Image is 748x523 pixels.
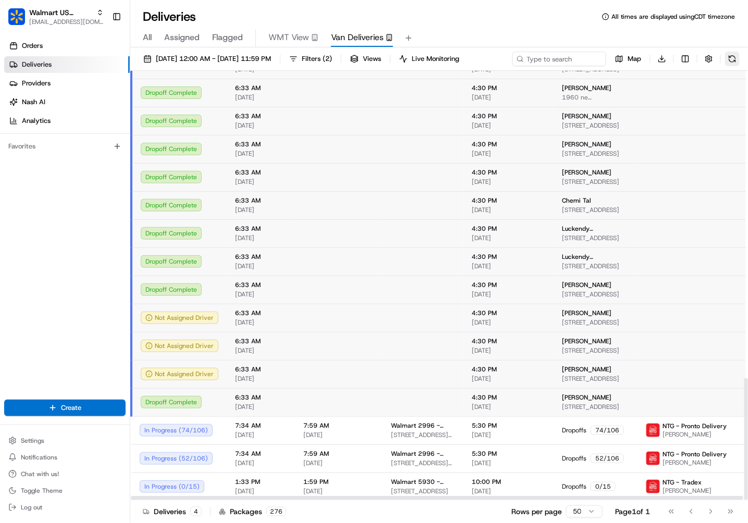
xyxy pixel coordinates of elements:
span: 1:33 PM [235,478,287,486]
span: [STREET_ADDRESS] [562,121,629,130]
span: 4:30 PM [472,281,545,289]
span: Orders [22,41,43,51]
button: Views [346,52,386,66]
img: images [646,452,660,465]
input: Type to search [512,52,606,66]
img: images [646,480,660,493]
span: NTG - Pronto Delivery [663,450,727,458]
span: [PERSON_NAME] [663,430,727,439]
span: [STREET_ADDRESS][PERSON_NAME] [391,459,455,467]
span: 6:33 AM [235,168,287,177]
span: 6:33 AM [235,140,287,148]
span: [STREET_ADDRESS] [562,403,629,411]
span: [DATE] [472,206,545,214]
span: [DATE] [472,487,545,495]
button: Not Assigned Driver [141,312,218,324]
span: [DATE] [303,459,374,467]
div: 52 / 106 [591,454,624,463]
div: 💻 [88,152,96,160]
span: [DATE] [472,459,545,467]
span: 6:33 AM [235,281,287,289]
button: Start new chat [177,102,190,115]
span: 5:30 PM [472,421,545,430]
span: 6:33 AM [235,112,287,120]
a: Deliveries [4,56,130,73]
span: Knowledge Base [21,151,80,161]
span: Assigned [164,31,200,44]
span: Chat with us! [21,470,59,478]
button: Not Assigned Driver [141,368,218,380]
span: [STREET_ADDRESS] [562,262,629,270]
span: 6:33 AM [235,365,287,373]
span: [DATE] [235,375,287,383]
span: [DATE] [472,346,545,355]
span: 4:30 PM [472,140,545,148]
button: Filters(2) [285,52,337,66]
span: 1960 ne [STREET_ADDRESS] [562,93,629,102]
span: [DATE] [303,487,374,495]
div: 74 / 106 [591,426,624,435]
button: Live Monitoring [395,52,464,66]
span: [DATE] [235,290,287,298]
span: [DATE] [472,318,545,327]
span: [DATE] [472,403,545,411]
div: 4 [190,507,202,516]
div: Favorites [4,138,126,155]
span: [STREET_ADDRESS] [562,290,629,298]
span: Flagged [212,31,243,44]
span: 4:30 PM [472,337,545,345]
div: Deliveries [143,506,202,517]
span: [DATE] [235,262,287,270]
button: Create [4,400,126,416]
span: Walmart 2996 - [GEOGRAPHIC_DATA], [GEOGRAPHIC_DATA] [391,421,455,430]
input: Clear [27,67,172,78]
span: [DATE] [472,93,545,102]
span: 4:30 PM [472,84,545,92]
div: Start new chat [35,99,171,109]
button: Toggle Theme [4,483,126,498]
button: Chat with us! [4,467,126,481]
span: [STREET_ADDRESS] [562,178,629,186]
span: NTG - Pronto Delivery [663,422,727,430]
span: Toggle Theme [21,487,63,495]
span: [DATE] [472,121,545,130]
span: [DATE] [235,403,287,411]
span: [PERSON_NAME] [562,337,611,345]
span: [DATE] [235,459,287,467]
span: 6:33 AM [235,393,287,402]
span: Nash AI [22,97,45,107]
span: Map [628,54,641,64]
span: API Documentation [99,151,167,161]
div: 0 / 15 [591,482,616,491]
img: Nash [10,10,31,31]
button: Refresh [725,52,740,66]
span: 6:33 AM [235,196,287,205]
span: 4:30 PM [472,225,545,233]
span: [DATE] [472,262,545,270]
span: [DATE] [472,234,545,242]
div: 276 [266,507,286,516]
span: [DATE] [472,375,545,383]
span: [PERSON_NAME] [562,168,611,177]
span: Providers [22,79,51,88]
span: 4:30 PM [472,112,545,120]
span: WMT View [268,31,309,44]
span: [DATE] [472,431,545,439]
span: [PERSON_NAME] [663,487,712,495]
span: [DATE] [472,178,545,186]
span: [DATE] [235,178,287,186]
span: Walmart US Stores [29,7,92,18]
span: Walmart 2996 - [GEOGRAPHIC_DATA], [GEOGRAPHIC_DATA] [391,450,455,458]
span: Walmart 5930 - [GEOGRAPHIC_DATA], [GEOGRAPHIC_DATA] [391,478,455,486]
span: [DATE] [235,234,287,242]
div: We're available if you need us! [35,109,132,118]
span: [STREET_ADDRESS][PERSON_NAME] [391,431,455,439]
span: All [143,31,152,44]
span: [PERSON_NAME] [562,84,611,92]
p: Welcome 👋 [10,41,190,58]
span: 10:00 PM [472,478,545,486]
span: [PERSON_NAME] [562,112,611,120]
span: [PERSON_NAME] [562,140,611,148]
span: [DATE] [235,346,287,355]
